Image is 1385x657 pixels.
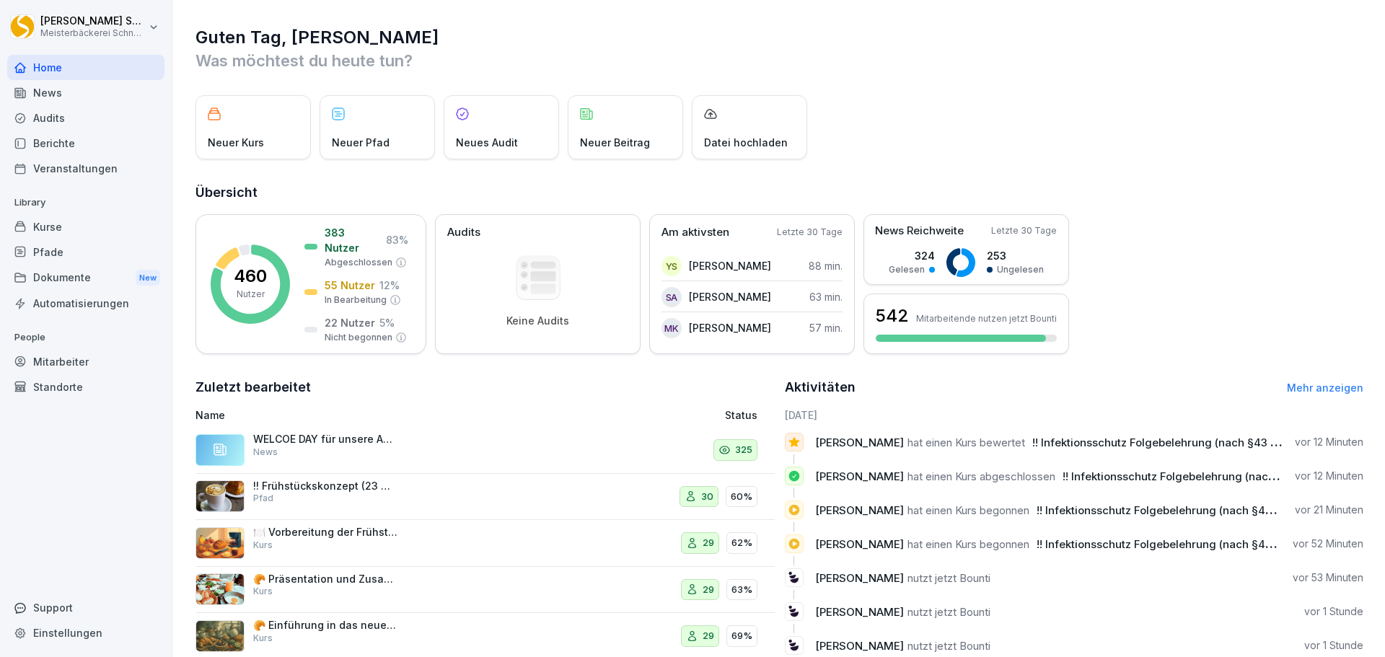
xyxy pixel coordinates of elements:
p: 69% [731,629,752,643]
span: hat einen Kurs abgeschlossen [907,469,1055,483]
a: Automatisierungen [7,291,164,316]
p: News Reichweite [875,223,964,239]
p: People [7,326,164,349]
div: MK [661,318,682,338]
p: Name [195,407,558,423]
p: 83 % [386,232,408,247]
p: vor 52 Minuten [1293,537,1363,551]
span: !! Infektionsschutz Folgebelehrung (nach §43 IfSG) [1063,469,1327,483]
span: !! Infektionsschutz Folgebelehrung (nach §43 IfSG) [1032,436,1297,449]
p: Neuer Beitrag [580,135,650,150]
p: Neues Audit [456,135,518,150]
h2: Übersicht [195,182,1363,203]
img: e9p8yhr1zzycljzf1qfkis0d.png [195,573,245,605]
span: !! Infektionsschutz Folgebelehrung (nach §43 IfSG) [1037,503,1301,517]
a: Einstellungen [7,620,164,645]
p: 29 [703,536,714,550]
span: nutzt jetzt Bounti [907,605,990,619]
p: 30 [701,490,713,504]
a: Pfade [7,239,164,265]
a: Home [7,55,164,80]
p: 5 % [379,315,395,330]
img: wr9iexfe9rtz8gn9otnyfhnm.png [195,620,245,652]
a: Berichte [7,131,164,156]
p: Nicht begonnen [325,331,392,344]
p: 63% [731,583,752,597]
div: Standorte [7,374,164,400]
span: [PERSON_NAME] [815,605,904,619]
div: News [7,80,164,105]
p: [PERSON_NAME] [689,289,771,304]
a: 🍽️ Vorbereitung der Frühstückskomponenten am VortagKurs2962% [195,520,775,567]
p: Pfad [253,492,273,505]
p: Datei hochladen [704,135,788,150]
p: vor 12 Minuten [1295,469,1363,483]
h3: 542 [876,304,909,328]
p: 88 min. [809,258,843,273]
a: WELCOE DAY für unsere Azubis 💪 Am Welcome Day für unsere Auszubildenden wurden wichtige Themen ru... [195,427,775,474]
span: nutzt jetzt Bounti [907,571,990,585]
p: Letzte 30 Tage [777,226,843,239]
a: DokumenteNew [7,265,164,291]
div: Kurse [7,214,164,239]
span: [PERSON_NAME] [815,469,904,483]
img: zo7l6l53g2bwreev80elz8nf.png [195,480,245,512]
p: Mitarbeitende nutzen jetzt Bounti [916,313,1057,324]
p: Was möchtest du heute tun? [195,49,1363,72]
span: hat einen Kurs begonnen [907,503,1029,517]
p: [PERSON_NAME] Schneckenburger [40,15,146,27]
p: Neuer Kurs [208,135,264,150]
a: !! Frühstückskonzept (23 Minuten)Pfad3060% [195,474,775,521]
div: Support [7,595,164,620]
p: In Bearbeitung [325,294,387,307]
span: [PERSON_NAME] [815,571,904,585]
p: 🍽️ Vorbereitung der Frühstückskomponenten am Vortag [253,526,397,539]
p: 253 [987,248,1044,263]
p: 55 Nutzer [325,278,375,293]
p: vor 1 Stunde [1304,604,1363,619]
span: hat einen Kurs bewertet [907,436,1025,449]
span: [PERSON_NAME] [815,503,904,517]
p: 62% [731,536,752,550]
p: News [253,446,278,459]
div: YS [661,256,682,276]
div: Audits [7,105,164,131]
p: 325 [735,443,752,457]
p: 324 [889,248,935,263]
p: 60% [731,490,752,504]
p: 29 [703,629,714,643]
p: 29 [703,583,714,597]
p: Kurs [253,632,273,645]
p: Meisterbäckerei Schneckenburger [40,28,146,38]
p: [PERSON_NAME] [689,320,771,335]
p: 383 Nutzer [325,225,382,255]
span: nutzt jetzt Bounti [907,639,990,653]
p: vor 1 Stunde [1304,638,1363,653]
p: Abgeschlossen [325,256,392,269]
p: 12 % [379,278,400,293]
h1: Guten Tag, [PERSON_NAME] [195,26,1363,49]
div: Dokumente [7,265,164,291]
span: [PERSON_NAME] [815,639,904,653]
p: [PERSON_NAME] [689,258,771,273]
p: Nutzer [237,288,265,301]
img: istrl2f5dh89luqdazvnu2w4.png [195,527,245,559]
p: Keine Audits [506,314,569,327]
a: Mehr anzeigen [1287,382,1363,394]
p: 57 min. [809,320,843,335]
p: 63 min. [809,289,843,304]
p: 460 [234,268,267,285]
p: !! Frühstückskonzept (23 Minuten) [253,480,397,493]
p: Neuer Pfad [332,135,390,150]
p: Kurs [253,585,273,598]
p: Status [725,407,757,423]
div: Mitarbeiter [7,349,164,374]
p: Am aktivsten [661,224,729,241]
a: Veranstaltungen [7,156,164,181]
